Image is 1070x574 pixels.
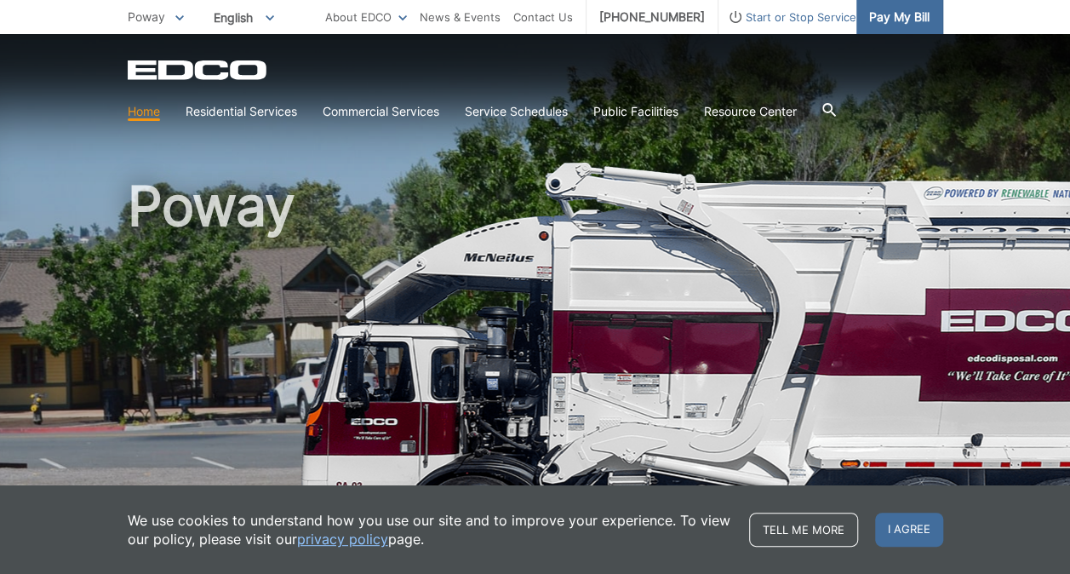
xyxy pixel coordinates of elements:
span: Pay My Bill [869,8,930,26]
a: Tell me more [749,513,858,547]
span: Poway [128,9,165,24]
a: EDCD logo. Return to the homepage. [128,60,269,80]
a: About EDCO [325,8,407,26]
a: News & Events [420,8,501,26]
a: Home [128,102,160,121]
span: English [201,3,287,32]
span: I agree [875,513,943,547]
h1: Poway [128,179,943,553]
a: Contact Us [513,8,573,26]
a: Resource Center [704,102,797,121]
a: Residential Services [186,102,297,121]
a: privacy policy [297,530,388,548]
a: Public Facilities [593,102,678,121]
a: Service Schedules [465,102,568,121]
p: We use cookies to understand how you use our site and to improve your experience. To view our pol... [128,511,732,548]
a: Commercial Services [323,102,439,121]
